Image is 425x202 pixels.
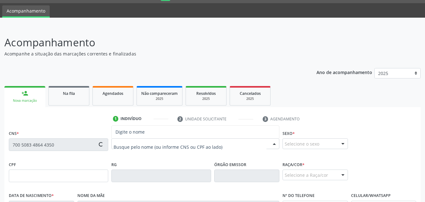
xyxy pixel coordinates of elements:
span: Na fila [63,91,75,96]
span: Selecione a Raça/cor [285,172,328,178]
a: Acompanhamento [2,5,50,18]
label: Raça/cor [282,160,305,170]
label: Data de nascimento [9,191,54,201]
div: Nova marcação [9,98,41,103]
input: Busque pelo nome (ou informe CNS ou CPF ao lado) [114,141,266,153]
span: Selecione o sexo [285,141,319,147]
span: Digite o nome [115,129,145,135]
label: Nº do Telefone [282,191,315,201]
label: Sexo [282,129,295,138]
div: 2025 [234,96,266,101]
label: RG [111,160,117,170]
p: Ano de acompanhamento [316,68,372,76]
div: 2025 [141,96,178,101]
label: Órgão emissor [214,160,246,170]
label: CPF [9,160,16,170]
p: Acompanhe a situação das marcações correntes e finalizadas [4,50,296,57]
div: 2025 [190,96,222,101]
div: person_add [21,90,28,97]
span: Resolvidos [196,91,216,96]
div: Indivíduo [120,116,142,122]
label: Celular/WhatsApp [351,191,391,201]
div: 1 [113,116,119,122]
span: Agendados [103,91,123,96]
p: Acompanhamento [4,35,296,50]
label: CNS [9,129,19,138]
span: Cancelados [240,91,261,96]
span: Não compareceram [141,91,178,96]
label: Nome da mãe [77,191,105,201]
